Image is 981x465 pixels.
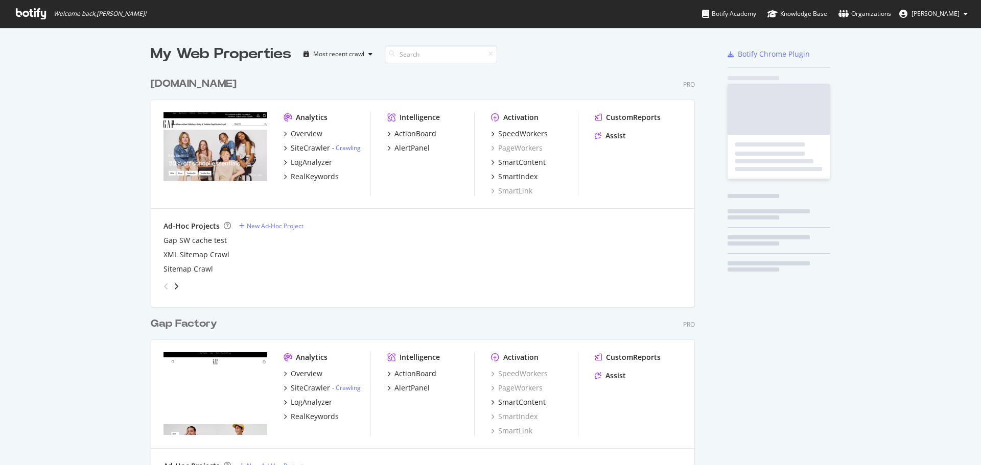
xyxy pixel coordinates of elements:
div: RealKeywords [291,411,339,422]
a: ActionBoard [387,369,436,379]
a: Sitemap Crawl [163,264,213,274]
div: Intelligence [400,352,440,362]
div: SpeedWorkers [498,129,548,139]
div: Knowledge Base [767,9,827,19]
div: SmartContent [498,397,546,407]
div: Analytics [296,112,328,123]
div: - [332,383,361,392]
a: PageWorkers [491,383,543,393]
a: XML Sitemap Crawl [163,250,229,260]
div: ActionBoard [394,129,436,139]
a: RealKeywords [284,172,339,182]
img: Gap.com [163,112,267,195]
div: SiteCrawler [291,383,330,393]
div: My Web Properties [151,44,291,64]
div: Most recent crawl [313,51,364,57]
div: RealKeywords [291,172,339,182]
div: SmartIndex [498,172,538,182]
a: Crawling [336,143,361,152]
div: Overview [291,369,322,379]
div: CustomReports [606,112,661,123]
a: SiteCrawler- Crawling [284,143,361,153]
div: Botify Chrome Plugin [738,49,810,59]
div: Intelligence [400,112,440,123]
a: Botify Chrome Plugin [728,49,810,59]
div: angle-left [159,278,173,295]
a: SiteCrawler- Crawling [284,383,361,393]
a: SpeedWorkers [491,369,548,379]
a: LogAnalyzer [284,397,332,407]
a: PageWorkers [491,143,543,153]
div: AlertPanel [394,143,430,153]
a: AlertPanel [387,143,430,153]
a: SmartLink [491,426,532,436]
div: Analytics [296,352,328,362]
a: Overview [284,369,322,379]
a: AlertPanel [387,383,430,393]
div: Gap Factory [151,316,217,331]
a: SmartIndex [491,172,538,182]
a: SmartIndex [491,411,538,422]
button: Most recent crawl [299,46,377,62]
input: Search [385,45,497,63]
div: Botify Academy [702,9,756,19]
a: New Ad-Hoc Project [239,222,303,230]
a: ActionBoard [387,129,436,139]
a: Gap Factory [151,316,221,331]
div: CustomReports [606,352,661,362]
div: Activation [503,112,539,123]
a: [DOMAIN_NAME] [151,77,241,91]
button: [PERSON_NAME] [891,6,976,22]
a: CustomReports [595,352,661,362]
div: SiteCrawler [291,143,330,153]
div: SmartContent [498,157,546,167]
div: New Ad-Hoc Project [247,222,303,230]
div: Ad-Hoc Projects [163,221,220,231]
a: Crawling [336,383,361,392]
a: RealKeywords [284,411,339,422]
div: ActionBoard [394,369,436,379]
div: Assist [605,131,626,141]
div: - [332,143,361,152]
a: SmartLink [491,186,532,196]
a: SpeedWorkers [491,129,548,139]
a: LogAnalyzer [284,157,332,167]
a: SmartContent [491,157,546,167]
div: LogAnalyzer [291,397,332,407]
a: Overview [284,129,322,139]
div: angle-right [173,281,180,291]
div: Pro [683,320,695,329]
span: Welcome back, [PERSON_NAME] ! [54,10,146,18]
a: Assist [595,371,626,381]
div: Assist [605,371,626,381]
img: Gapfactory.com [163,352,267,435]
div: Overview [291,129,322,139]
span: Natalie Bargas [912,9,960,18]
div: Pro [683,80,695,89]
div: Activation [503,352,539,362]
a: Gap SW cache test [163,235,227,246]
div: AlertPanel [394,383,430,393]
a: SmartContent [491,397,546,407]
a: CustomReports [595,112,661,123]
div: Organizations [838,9,891,19]
div: LogAnalyzer [291,157,332,167]
div: [DOMAIN_NAME] [151,77,237,91]
a: Assist [595,131,626,141]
